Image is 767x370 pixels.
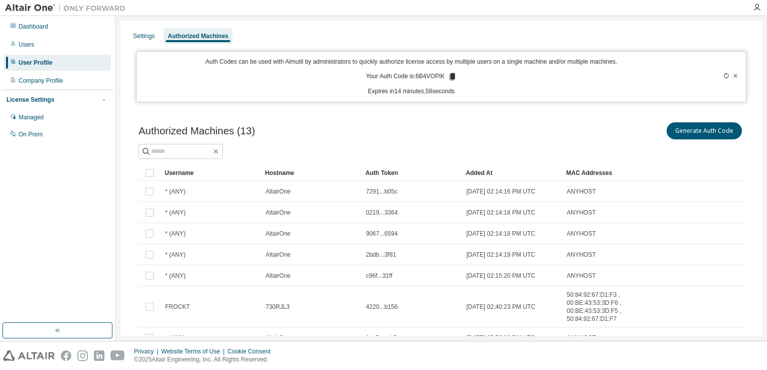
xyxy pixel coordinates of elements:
p: Auth Codes can be used with Almutil by administrators to quickly authorize license access by mult... [143,58,680,66]
span: ANYHOST [567,272,596,280]
div: On Prem [19,130,43,138]
div: Auth Token [365,165,458,181]
span: FROCKT [165,303,190,311]
span: [DATE] 02:14:16 PM UTC [466,188,535,196]
div: Added At [466,165,558,181]
span: 50:84:92:67:D1:F3 , 00:BE:43:53:3D:F6 , 00:BE:43:53:3D:F5 , 50:84:92:67:D1:F7 [567,291,633,323]
div: Website Terms of Use [161,347,227,355]
span: 4220...b156 [366,303,398,311]
span: [DATE] 02:40:23 PM UTC [466,303,535,311]
span: [DATE] 02:15:20 PM UTC [466,272,535,280]
span: ANYHOST [567,209,596,217]
span: AltairOne [266,209,291,217]
span: * (ANY) [165,209,186,217]
span: * (ANY) [165,188,186,196]
div: License Settings [7,96,54,104]
span: * (ANY) [165,251,186,259]
span: 2bdb...3f81 [366,251,396,259]
p: Expires in 14 minutes, 58 seconds [143,87,680,96]
button: Generate Auth Code [667,122,742,139]
span: 1cc7...ceb5 [366,334,397,342]
span: 7291...b05c [366,188,398,196]
img: instagram.svg [77,350,88,361]
div: Cookie Consent [227,347,276,355]
img: youtube.svg [110,350,125,361]
span: AltairOne [266,334,291,342]
div: Privacy [134,347,161,355]
span: 730RJL3 [266,303,290,311]
span: 0219...3364 [366,209,398,217]
span: c96f...31ff [366,272,392,280]
p: © 2025 Altair Engineering, Inc. All Rights Reserved. [134,355,277,364]
img: linkedin.svg [94,350,104,361]
div: Hostname [265,165,357,181]
img: altair_logo.svg [3,350,55,361]
span: [DATE] 02:14:18 PM UTC [466,230,535,238]
div: Dashboard [19,23,48,31]
div: Company Profile [19,77,63,85]
div: Authorized Machines [168,32,228,40]
img: facebook.svg [61,350,71,361]
span: * (ANY) [165,272,186,280]
div: Username [165,165,257,181]
div: Managed [19,113,44,121]
span: [DATE] 02:14:18 PM UTC [466,209,535,217]
span: AltairOne [266,272,291,280]
div: Settings [133,32,155,40]
div: MAC Addresses [566,165,633,181]
span: * (ANY) [165,230,186,238]
span: AltairOne [266,230,291,238]
p: Your Auth Code is: 6B4VOPIK [366,72,457,81]
span: Authorized Machines (13) [139,125,255,137]
span: * (ANY) [165,334,186,342]
div: User Profile [19,59,52,67]
span: AltairOne [266,188,291,196]
span: ANYHOST [567,188,596,196]
div: Users [19,41,34,49]
span: 9067...6594 [366,230,398,238]
span: ANYHOST [567,230,596,238]
span: [DATE] 02:14:19 PM UTC [466,251,535,259]
span: [DATE] 05:56:20 PM UTC [466,334,535,342]
span: ANYHOST [567,334,596,342]
img: Altair One [5,3,131,13]
span: AltairOne [266,251,291,259]
span: ANYHOST [567,251,596,259]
